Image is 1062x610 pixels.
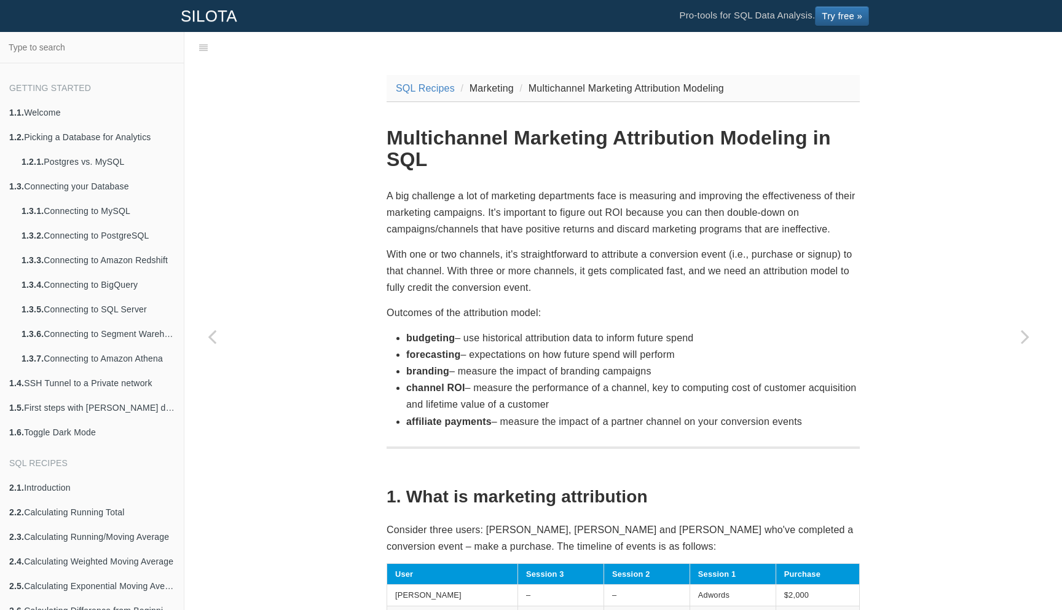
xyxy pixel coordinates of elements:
td: $2,000 [776,585,859,606]
a: 1.2.1.Postgres vs. MySQL [12,149,184,174]
b: 1.3.5. [22,304,44,314]
td: – [604,585,690,606]
a: Next page: Funnel Analysis [997,63,1053,610]
p: Consider three users: [PERSON_NAME], [PERSON_NAME] and [PERSON_NAME] who've completed a conversio... [387,521,860,555]
th: Session 2 [604,563,690,585]
th: Session 1 [690,563,776,585]
p: Outcomes of the attribution model: [387,304,860,321]
a: Previous page: SQL's NULL values: comparing, sorting, converting and joining with real values [184,63,240,610]
li: – expectations on how future spend will perform [406,346,860,363]
strong: affiliate payments [406,416,492,427]
li: Pro-tools for SQL Data Analysis. [667,1,881,31]
p: A big challenge a lot of marketing departments face is measuring and improving the effectiveness ... [387,188,860,238]
b: 1.3.6. [22,329,44,339]
b: 1.4. [9,378,24,388]
li: – measure the impact of a partner channel on your conversion events [406,413,860,430]
strong: forecasting [406,349,460,360]
strong: budgeting [406,333,455,343]
a: 1.3.6.Connecting to Segment Warehouse [12,322,184,346]
strong: branding [406,366,449,376]
b: 2.1. [9,483,24,493]
b: 1.1. [9,108,24,117]
a: 1.3.1.Connecting to MySQL [12,199,184,223]
iframe: Drift Widget Chat Controller [1001,549,1047,595]
td: Adwords [690,585,776,606]
th: User [387,563,518,585]
input: Type to search [4,36,180,59]
th: Session 3 [518,563,604,585]
a: Try free » [815,6,869,26]
b: 1.5. [9,403,24,413]
h1: Multichannel Marketing Attribution Modeling in SQL [387,127,860,170]
b: 2.5. [9,581,24,591]
a: SILOTA [171,1,246,31]
a: SQL Recipes [396,83,455,93]
li: – use historical attribution data to inform future spend [406,330,860,346]
li: Marketing [458,80,514,97]
b: 1.6. [9,427,24,437]
a: 1.3.4.Connecting to BigQuery [12,272,184,297]
td: [PERSON_NAME] [387,585,518,606]
b: 2.2. [9,507,24,517]
b: 1.3. [9,181,24,191]
b: 1.3.3. [22,255,44,265]
p: With one or two channels, it's straightforward to attribute a conversion event (i.e., purchase or... [387,246,860,296]
a: 1.3.3.Connecting to Amazon Redshift [12,248,184,272]
li: – measure the impact of branding campaigns [406,363,860,379]
a: 1.3.7.Connecting to Amazon Athena [12,346,184,371]
b: 1.2.1. [22,157,44,167]
b: 1.3.1. [22,206,44,216]
a: 1.3.2.Connecting to PostgreSQL [12,223,184,248]
b: 1.3.7. [22,354,44,363]
h2: 1. What is marketing attribution [387,488,860,507]
b: 1.3.2. [22,231,44,240]
li: Multichannel Marketing Attribution Modeling [517,80,724,97]
li: – measure the performance of a channel, key to computing cost of customer acquisition and lifetim... [406,379,860,413]
td: – [518,585,604,606]
th: Purchase [776,563,859,585]
b: 1.2. [9,132,24,142]
a: 1.3.5.Connecting to SQL Server [12,297,184,322]
b: 2.3. [9,532,24,542]
b: 1.3.4. [22,280,44,290]
strong: channel ROI [406,382,465,393]
b: 2.4. [9,557,24,566]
